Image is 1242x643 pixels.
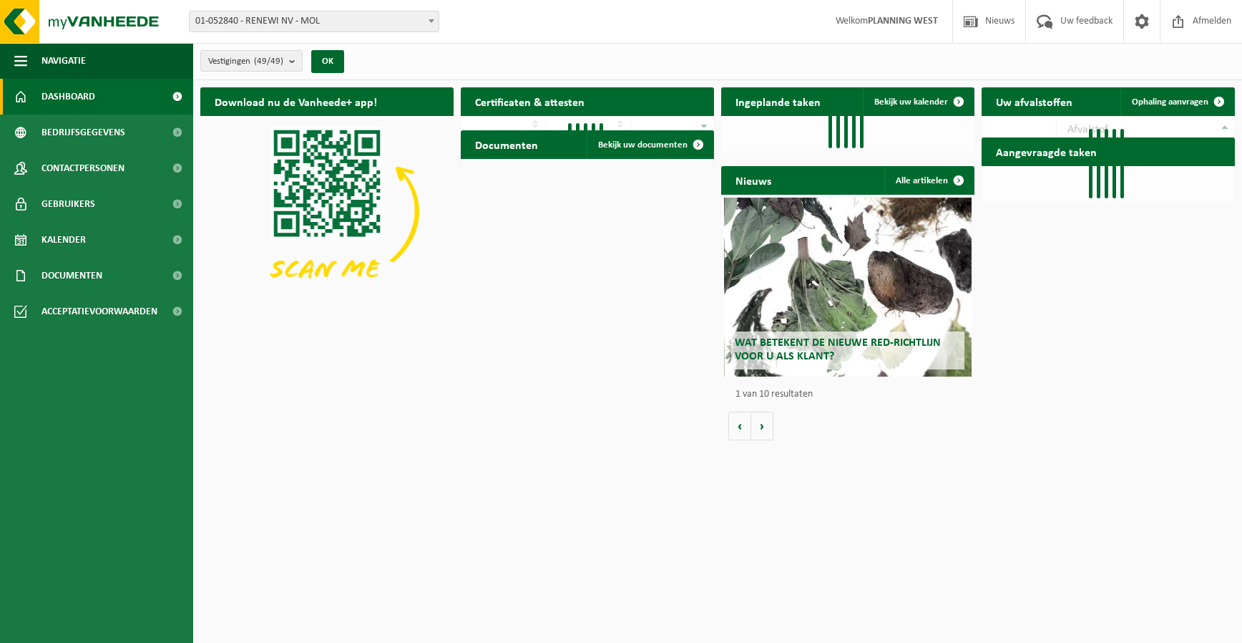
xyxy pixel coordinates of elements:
span: Documenten [41,258,102,294]
strong: PLANNING WEST [868,16,938,26]
a: Alle artikelen [884,166,973,195]
button: Vorige [728,412,751,440]
span: Dashboard [41,79,95,115]
span: Kalender [41,222,86,258]
a: Ophaling aanvragen [1120,87,1233,116]
p: 1 van 10 resultaten [735,390,967,400]
span: Bekijk uw kalender [874,97,948,107]
span: Bekijk uw documenten [598,140,688,150]
h2: Nieuws [721,166,786,194]
a: Bekijk uw documenten [587,130,713,159]
span: Wat betekent de nieuwe RED-richtlijn voor u als klant? [735,337,941,362]
span: Acceptatievoorwaarden [41,294,157,329]
h2: Ingeplande taken [721,87,835,115]
img: Download de VHEPlus App [200,116,454,306]
span: Gebruikers [41,186,95,222]
button: OK [311,50,344,73]
span: 01-052840 - RENEWI NV - MOL [189,11,439,32]
h2: Certificaten & attesten [461,87,599,115]
button: Volgende [751,412,773,440]
h2: Download nu de Vanheede+ app! [200,87,391,115]
h2: Uw afvalstoffen [982,87,1087,115]
span: Navigatie [41,43,86,79]
a: Wat betekent de nieuwe RED-richtlijn voor u als klant? [724,198,972,377]
h2: Aangevraagde taken [982,137,1111,165]
span: Contactpersonen [41,150,124,186]
h2: Documenten [461,130,552,158]
iframe: chat widget [7,611,239,643]
span: Bedrijfsgegevens [41,115,125,150]
span: 01-052840 - RENEWI NV - MOL [190,11,439,32]
span: Ophaling aanvragen [1132,97,1208,107]
count: (49/49) [254,57,283,66]
a: Bekijk uw kalender [863,87,973,116]
span: Vestigingen [208,51,283,72]
button: Vestigingen(49/49) [200,50,303,72]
